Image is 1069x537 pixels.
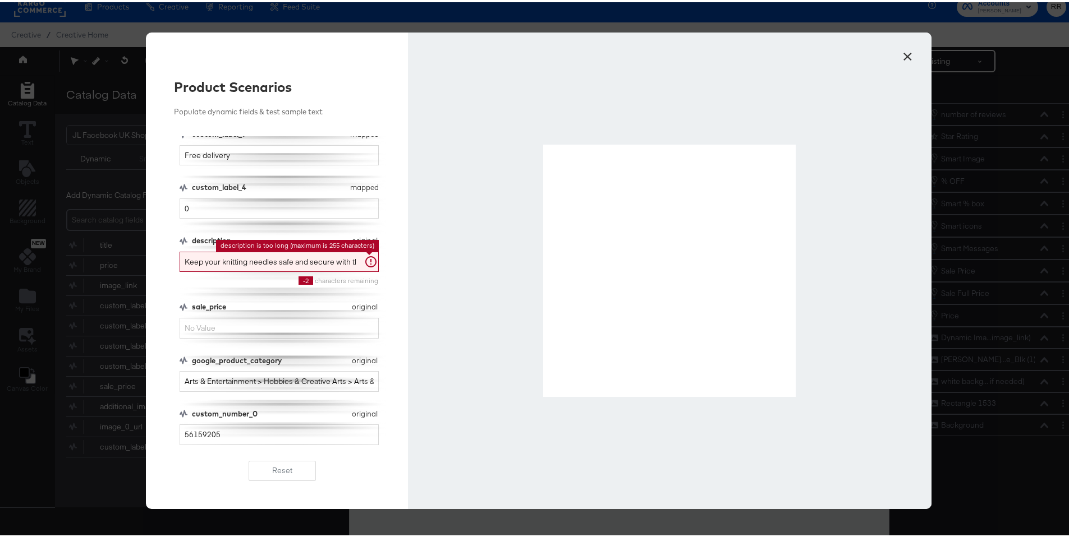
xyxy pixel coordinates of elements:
[897,41,917,62] button: ×
[180,196,379,217] input: No Value
[180,369,379,390] input: No Value
[180,316,379,336] input: No Value
[174,104,391,115] div: Populate dynamic fields & test sample text
[180,274,379,283] div: characters remaining
[174,75,391,94] div: Product Scenarios
[352,406,378,417] div: original
[180,143,379,164] input: No Value
[180,249,379,270] input: No Value
[249,459,316,479] button: Reset
[192,180,346,191] div: custom_label_4
[192,353,346,364] div: google_product_category
[192,406,346,417] div: custom_number_0
[192,299,346,310] div: sale_price
[350,180,379,191] div: mapped
[192,233,346,244] div: description
[352,233,378,244] div: original
[352,299,378,310] div: original
[180,422,379,443] input: No Value
[221,239,374,248] li: description is too long (maximum is 255 characters)
[299,274,313,283] span: -2
[352,353,378,364] div: original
